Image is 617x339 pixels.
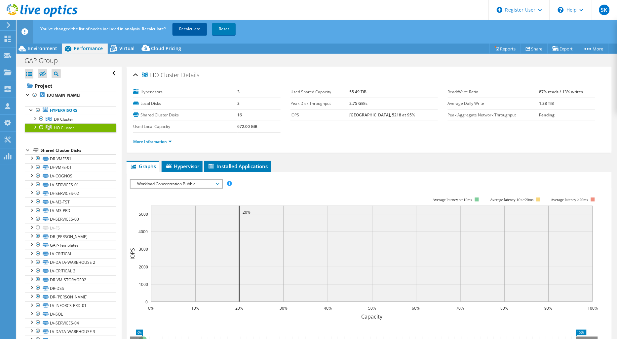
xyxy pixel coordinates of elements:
[558,7,564,13] svg: \n
[139,282,148,287] text: 1000
[290,89,350,95] label: Used Shared Capacity
[539,101,554,106] b: 1.38 TiB
[165,163,199,169] span: Hypervisor
[25,327,116,336] a: LV-DATA-WAREHOUSE 3
[25,258,116,267] a: LV-DATA-WAREHOUSE 2
[25,91,116,100] a: [DOMAIN_NAME]
[25,310,116,319] a: LV-SQL
[25,80,116,91] a: Project
[54,125,74,131] span: HO Cluster
[25,293,116,301] a: DR-[PERSON_NAME]
[133,89,238,95] label: Hypervisors
[133,112,238,118] label: Shared Cluster Disks
[243,209,251,215] text: 20%
[25,232,116,241] a: DR-[PERSON_NAME]
[25,115,116,123] a: DR Cluster
[238,89,240,95] b: 3
[539,89,583,95] b: 87% reads / 13% writes
[25,172,116,180] a: LV-COGNOS
[25,241,116,249] a: GAP-Templates
[489,44,521,54] a: Reports
[130,163,156,169] span: Graphs
[25,275,116,284] a: DR-VM-STORAGE02
[25,301,116,310] a: LV-INFORCS-PRD-01
[280,305,288,311] text: 30%
[290,100,350,107] label: Peak Disk Throughput
[148,305,154,311] text: 0%
[551,198,588,202] text: Average latency >20ms
[133,123,238,130] label: Used Local Capacity
[412,305,420,311] text: 60%
[539,112,555,118] b: Pending
[191,305,199,311] text: 10%
[361,313,383,320] text: Capacity
[133,100,238,107] label: Local Disks
[133,139,172,144] a: More Information
[25,154,116,163] a: DR-VMFS51
[521,44,548,54] a: Share
[212,23,236,35] a: Reset
[456,305,464,311] text: 70%
[25,123,116,132] a: HO Cluster
[54,116,73,122] span: DR Cluster
[599,5,610,15] span: SK
[350,89,367,95] b: 55.49 TiB
[25,206,116,215] a: LV-M3-PRD
[25,224,116,232] a: LV-FS
[545,305,553,311] text: 90%
[151,45,181,51] span: Cloud Pricing
[368,305,376,311] text: 50%
[25,267,116,275] a: LV-CRITICAL 2
[25,189,116,198] a: LV-SERVICES-02
[138,229,148,234] text: 4000
[238,124,258,129] b: 672.00 GiB
[40,26,166,32] span: You've changed the list of nodes included in analysis. Recalculate?
[173,23,207,35] a: Recalculate
[21,57,68,64] h1: GAP Group
[350,101,368,106] b: 2.75 GB/s
[119,45,135,51] span: Virtual
[25,319,116,327] a: LV-SERVICES-04
[134,180,219,188] span: Workload Concentration Bubble
[28,45,57,51] span: Environment
[238,112,242,118] b: 16
[25,198,116,206] a: LV-M3-TST
[578,44,609,54] a: More
[350,112,415,118] b: [GEOGRAPHIC_DATA], 5218 at 95%
[25,215,116,224] a: LV-SERVICES-03
[47,92,80,98] b: [DOMAIN_NAME]
[448,100,539,107] label: Average Daily Write
[41,146,116,154] div: Shared Cluster Disks
[142,72,179,78] span: HO Cluster
[25,284,116,293] a: DR-DSS
[588,305,598,311] text: 100%
[290,112,350,118] label: IOPS
[238,101,240,106] b: 3
[448,89,539,95] label: Read/Write Ratio
[129,248,136,260] text: IOPS
[181,71,199,79] span: Details
[324,305,332,311] text: 40%
[490,198,534,202] tspan: Average latency 10<=20ms
[74,45,103,51] span: Performance
[145,299,148,305] text: 0
[139,246,148,252] text: 3000
[25,106,116,115] a: Hypervisors
[433,198,472,202] tspan: Average latency <=10ms
[208,163,268,169] span: Installed Applications
[501,305,509,311] text: 80%
[25,180,116,189] a: LV-SERVICES-01
[548,44,578,54] a: Export
[139,264,148,270] text: 2000
[448,112,539,118] label: Peak Aggregate Network Throughput
[139,211,148,217] text: 5000
[235,305,243,311] text: 20%
[25,163,116,172] a: LV-VMFS-01
[25,250,116,258] a: LV-CRITICAL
